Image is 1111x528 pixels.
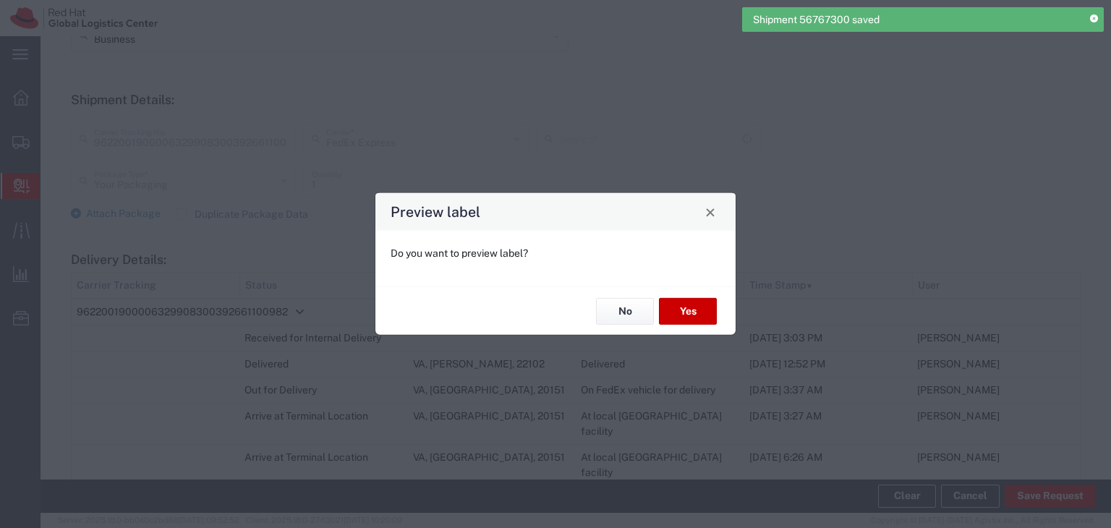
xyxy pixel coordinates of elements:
button: No [596,298,654,325]
span: Shipment 56767300 saved [753,12,880,27]
h4: Preview label [391,201,480,222]
p: Do you want to preview label? [391,246,720,261]
button: Yes [659,298,717,325]
button: Close [700,202,720,222]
